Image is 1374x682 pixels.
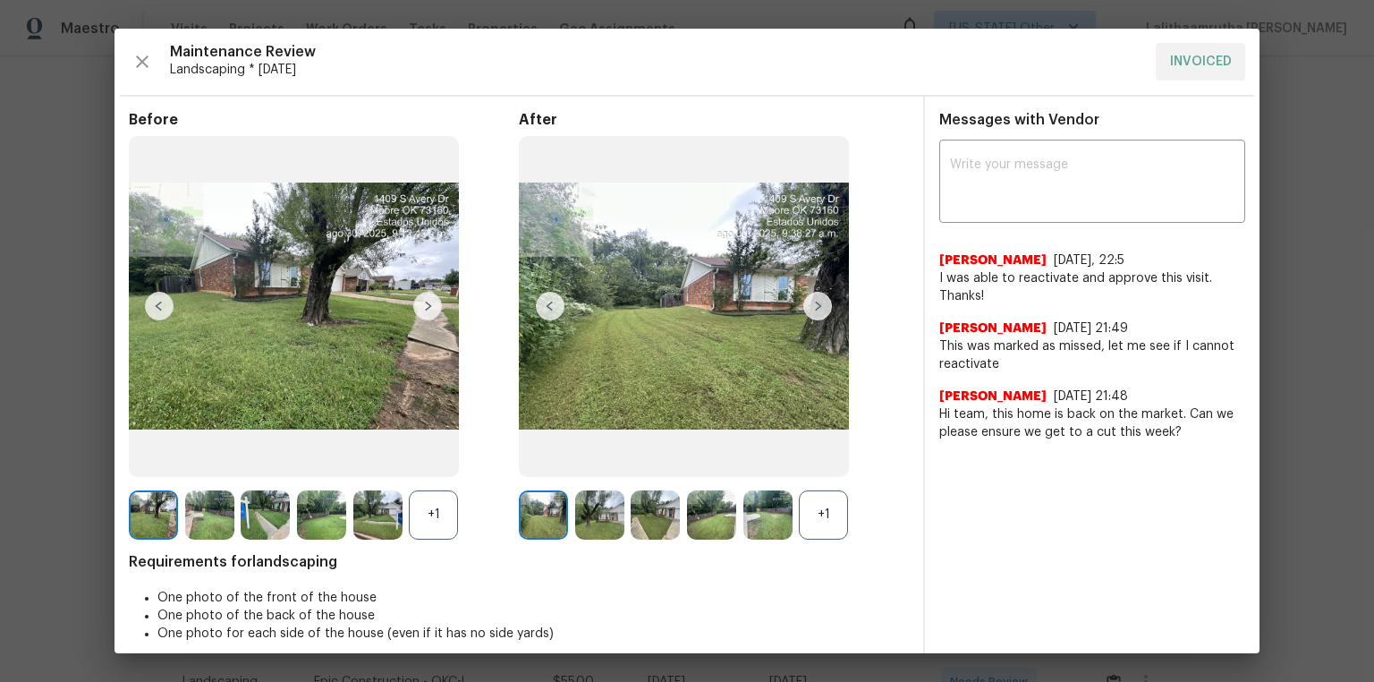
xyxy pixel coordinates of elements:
[157,625,909,643] li: One photo for each side of the house (even if it has no side yards)
[803,292,832,320] img: right-chevron-button-url
[129,111,519,129] span: Before
[157,589,909,607] li: One photo of the front of the house
[1054,390,1128,403] span: [DATE] 21:48
[939,405,1245,441] span: Hi team, this home is back on the market. Can we please ensure we get to a cut this week?
[939,337,1245,373] span: This was marked as missed, let me see if I cannot reactivate
[519,111,909,129] span: After
[939,251,1047,269] span: [PERSON_NAME]
[157,607,909,625] li: One photo of the back of the house
[1054,322,1128,335] span: [DATE] 21:49
[170,43,1141,61] span: Maintenance Review
[799,490,848,540] div: +1
[413,292,442,320] img: right-chevron-button-url
[536,292,564,320] img: left-chevron-button-url
[409,490,458,540] div: +1
[939,113,1099,127] span: Messages with Vendor
[939,269,1245,305] span: I was able to reactivate and approve this visit. Thanks!
[145,292,174,320] img: left-chevron-button-url
[129,553,909,571] span: Requirements for landscaping
[939,388,1047,405] span: [PERSON_NAME]
[170,61,1141,79] span: Landscaping * [DATE]
[939,320,1047,337] span: [PERSON_NAME]
[1054,254,1124,267] span: [DATE], 22:5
